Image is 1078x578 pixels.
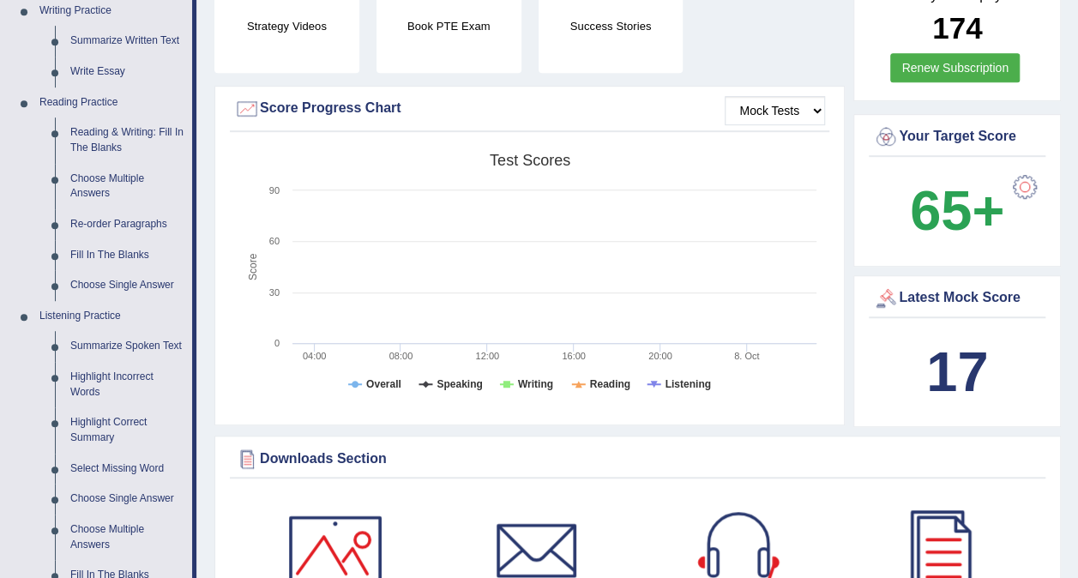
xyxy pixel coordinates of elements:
[234,96,825,122] div: Score Progress Chart
[539,17,684,35] h4: Success Stories
[890,53,1020,82] a: Renew Subscription
[269,185,280,196] text: 90
[269,236,280,246] text: 60
[63,164,192,209] a: Choose Multiple Answers
[63,515,192,560] a: Choose Multiple Answers
[648,351,672,361] text: 20:00
[247,253,259,280] tspan: Score
[274,338,280,348] text: 0
[873,124,1041,150] div: Your Target Score
[926,340,988,403] b: 17
[63,240,192,271] a: Fill In The Blanks
[475,351,499,361] text: 12:00
[63,362,192,407] a: Highlight Incorrect Words
[303,351,327,361] text: 04:00
[63,57,192,87] a: Write Essay
[376,17,521,35] h4: Book PTE Exam
[910,179,1004,242] b: 65+
[437,378,482,390] tspan: Speaking
[63,331,192,362] a: Summarize Spoken Text
[590,378,630,390] tspan: Reading
[32,87,192,118] a: Reading Practice
[32,301,192,332] a: Listening Practice
[63,209,192,240] a: Re-order Paragraphs
[63,407,192,453] a: Highlight Correct Summary
[366,378,401,390] tspan: Overall
[665,378,711,390] tspan: Listening
[234,446,1041,472] div: Downloads Section
[63,270,192,301] a: Choose Single Answer
[63,454,192,485] a: Select Missing Word
[63,26,192,57] a: Summarize Written Text
[562,351,586,361] text: 16:00
[490,152,570,169] tspan: Test scores
[932,11,982,45] b: 174
[873,286,1041,311] div: Latest Mock Score
[63,484,192,515] a: Choose Single Answer
[518,378,553,390] tspan: Writing
[389,351,413,361] text: 08:00
[269,287,280,298] text: 30
[214,17,359,35] h4: Strategy Videos
[734,351,759,361] tspan: 8. Oct
[63,117,192,163] a: Reading & Writing: Fill In The Blanks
